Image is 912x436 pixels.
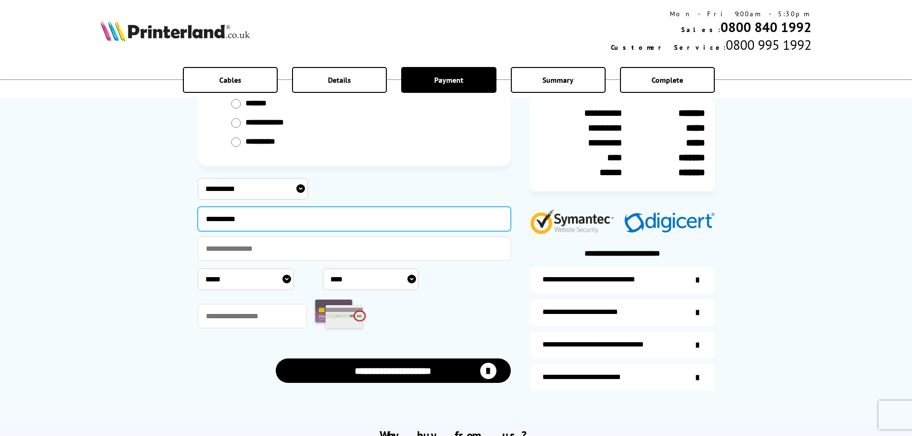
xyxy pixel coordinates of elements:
[652,75,683,85] span: Complete
[530,332,715,358] a: additional-cables
[611,10,811,18] div: Mon - Fri 9:00am - 5:30pm
[434,75,463,85] span: Payment
[530,364,715,391] a: secure-website
[721,18,811,36] a: 0800 840 1992
[101,20,250,41] img: Printerland Logo
[328,75,351,85] span: Details
[219,75,241,85] span: Cables
[530,299,715,326] a: items-arrive
[611,43,726,52] span: Customer Service:
[542,75,574,85] span: Summary
[726,36,811,54] span: 0800 995 1992
[530,267,715,293] a: additional-ink
[681,25,721,34] span: Sales:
